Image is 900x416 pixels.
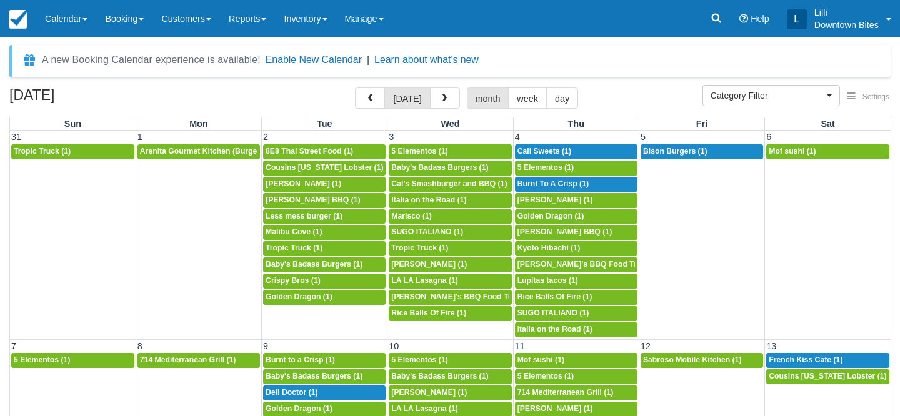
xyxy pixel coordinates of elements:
[515,161,637,176] a: 5 Elementos (1)
[9,87,167,111] h2: [DATE]
[137,353,260,368] a: 714 Mediterranean Grill (1)
[266,196,361,204] span: [PERSON_NAME] BBQ (1)
[389,306,511,321] a: Rice Balls Of Fire (1)
[517,276,578,285] span: Lupitas tacos (1)
[263,257,386,272] a: Baby's Badass Burgers (1)
[389,209,511,224] a: Marisco (1)
[266,404,332,413] span: Golden Dragon (1)
[266,147,353,156] span: 8E8 Thai Street Food (1)
[262,132,269,142] span: 2
[391,276,458,285] span: LA LA Lasagna (1)
[517,404,593,413] span: [PERSON_NAME] (1)
[189,119,208,129] span: Mon
[517,372,574,380] span: 5 Elementos (1)
[711,89,824,102] span: Category Filter
[391,212,432,220] span: Marisco (1)
[266,54,362,66] button: Enable New Calendar
[814,19,879,31] p: Downtown Bites
[262,341,269,351] span: 9
[517,227,612,236] span: [PERSON_NAME] BBQ (1)
[266,179,341,188] span: [PERSON_NAME] (1)
[389,257,511,272] a: [PERSON_NAME] (1)
[10,341,17,351] span: 7
[643,147,707,156] span: Bison Burgers (1)
[391,244,448,252] span: Tropic Truck (1)
[266,292,332,301] span: Golden Dragon (1)
[515,193,637,208] a: [PERSON_NAME] (1)
[862,92,889,101] span: Settings
[266,260,362,269] span: Baby's Badass Burgers (1)
[391,163,488,172] span: Baby's Badass Burgers (1)
[263,353,386,368] a: Burnt to a Crisp (1)
[387,341,400,351] span: 10
[266,355,335,364] span: Burnt to a Crisp (1)
[266,163,384,172] span: Cousins [US_STATE] Lobster (1)
[391,227,463,236] span: SUGO ITALIANO (1)
[140,355,236,364] span: 714 Mediterranean Grill (1)
[515,241,637,256] a: Kyoto Hibachi (1)
[765,132,772,142] span: 6
[641,353,763,368] a: Sabroso Mobile Kitchen (1)
[515,369,637,384] a: 5 Elementos (1)
[515,274,637,289] a: Lupitas tacos (1)
[787,9,807,29] div: L
[515,306,637,321] a: SUGO ITALIANO (1)
[641,144,763,159] a: Bison Burgers (1)
[389,385,511,400] a: [PERSON_NAME] (1)
[515,290,637,305] a: Rice Balls Of Fire (1)
[137,144,260,159] a: Arenita Gourmet Kitchen (Burger) (1)
[317,119,332,129] span: Tue
[266,372,362,380] span: Baby's Badass Burgers (1)
[391,292,536,301] span: [PERSON_NAME]'s BBQ Food Truck (1)
[263,290,386,305] a: Golden Dragon (1)
[515,177,637,192] a: Burnt To A Crisp (1)
[10,132,22,142] span: 31
[263,225,386,240] a: Malibu Cove (1)
[517,309,589,317] span: SUGO ITALIANO (1)
[639,341,652,351] span: 12
[517,260,662,269] span: [PERSON_NAME]'s BBQ Food Truck (1)
[42,52,261,67] div: A new Booking Calendar experience is available!
[389,353,511,368] a: 5 Elementos (1)
[517,292,592,301] span: Rice Balls Of Fire (1)
[391,179,507,188] span: Cal’s Smashburger and BBQ (1)
[702,85,840,106] button: Category Filter
[515,144,637,159] a: Cali Sweets (1)
[389,193,511,208] a: Italia on the Road (1)
[769,355,842,364] span: French Kiss Cafe (1)
[517,388,614,397] span: 714 Mediterranean Grill (1)
[263,177,386,192] a: [PERSON_NAME] (1)
[387,132,395,142] span: 3
[11,144,134,159] a: Tropic Truck (1)
[14,147,71,156] span: Tropic Truck (1)
[517,147,571,156] span: Cali Sweets (1)
[515,257,637,272] a: [PERSON_NAME]'s BBQ Food Truck (1)
[517,244,581,252] span: Kyoto Hibachi (1)
[263,274,386,289] a: Crispy Bros (1)
[568,119,584,129] span: Thu
[517,212,584,220] span: Golden Dragon (1)
[639,132,647,142] span: 5
[517,179,589,188] span: Burnt To A Crisp (1)
[517,196,593,204] span: [PERSON_NAME] (1)
[508,87,547,109] button: week
[391,260,467,269] span: [PERSON_NAME] (1)
[389,161,511,176] a: Baby's Badass Burgers (1)
[263,369,386,384] a: Baby's Badass Burgers (1)
[367,54,369,65] span: |
[391,388,467,397] span: [PERSON_NAME] (1)
[517,163,574,172] span: 5 Elementos (1)
[515,353,637,368] a: Mof sushi (1)
[643,355,742,364] span: Sabroso Mobile Kitchen (1)
[14,355,70,364] span: 5 Elementos (1)
[389,369,511,384] a: Baby's Badass Burgers (1)
[517,325,592,334] span: Italia on the Road (1)
[389,177,511,192] a: Cal’s Smashburger and BBQ (1)
[11,353,134,368] a: 5 Elementos (1)
[263,385,386,400] a: Deli Doctor (1)
[517,355,564,364] span: Mof sushi (1)
[739,14,748,23] i: Help
[766,369,889,384] a: Cousins [US_STATE] Lobster (1)
[389,225,511,240] a: SUGO ITALIANO (1)
[266,227,322,236] span: Malibu Cove (1)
